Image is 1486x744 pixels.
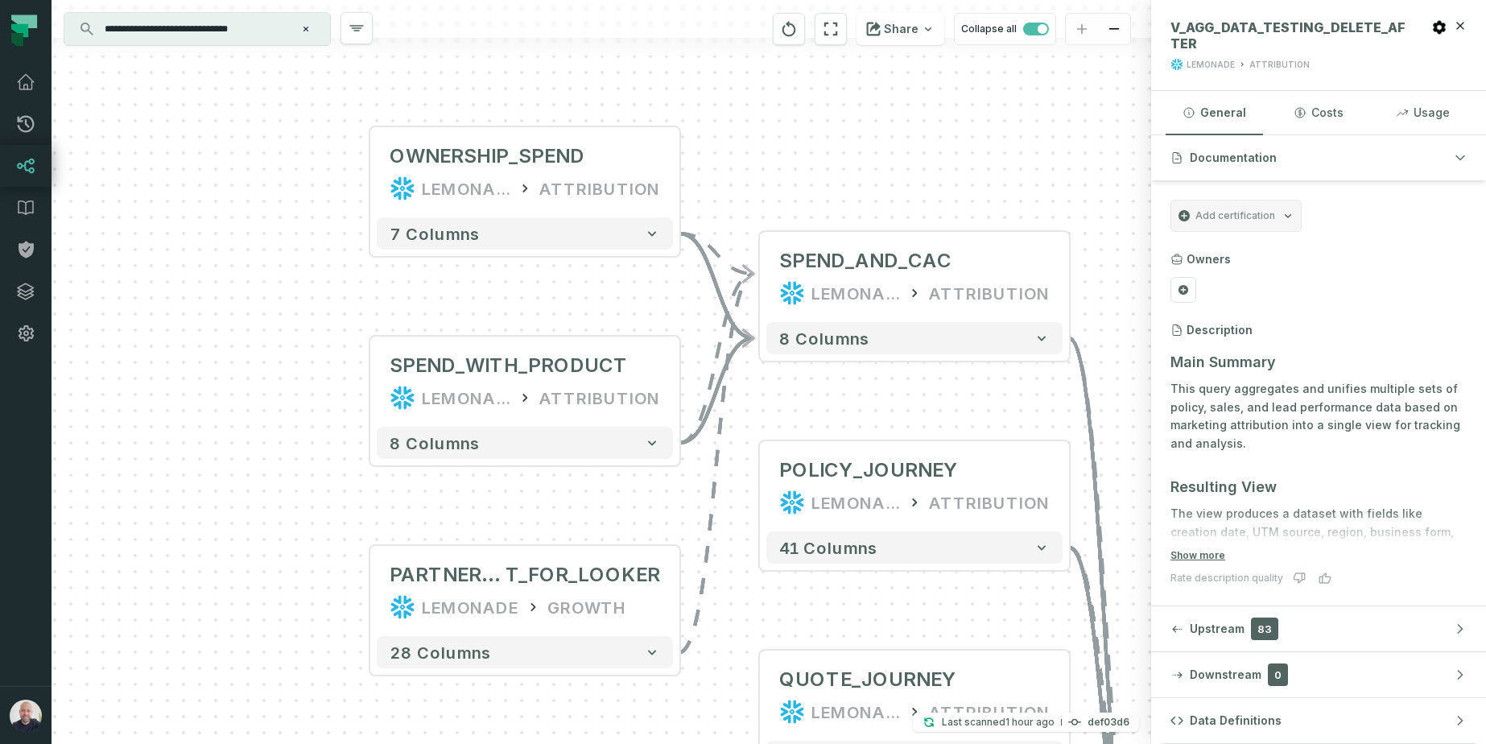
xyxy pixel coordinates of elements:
h3: Main Summary [1170,351,1467,374]
span: Upstream [1190,621,1245,637]
g: Edge from b9e8fcffe71d229ed68fc59b317cc331 to 98263528924b74c7e6b91b79f594dca4 [679,274,753,652]
span: Documentation [1190,150,1277,166]
div: ATTRIBUTION [539,176,660,201]
span: 0 [1268,663,1288,686]
span: Data Definitions [1190,713,1282,729]
span: 83 [1251,618,1278,640]
div: QUOTE_JOURNEY [779,667,956,692]
button: Last scanned[DATE] 8:06:24 AMdef03d6 [913,713,1139,732]
div: PARTNERS_LIST_FOR_LOOKER [390,562,660,588]
img: avatar of Daniel Ochoa Bimblich [10,700,42,732]
span: 7 columns [390,224,480,243]
button: Show more [1170,549,1225,562]
div: ATTRIBUTION [929,280,1050,306]
div: SPEND_AND_CAC [779,248,951,274]
div: LEMONADE [422,594,518,620]
div: GROWTH [547,594,626,620]
button: Clear search query [298,21,314,37]
p: The view produces a dataset with fields like creation date, UTM source, region, business form, sa... [1170,505,1467,597]
span: T_FOR_LOOKER [506,562,660,588]
relative-time: Sep 29, 2025, 8:06 AM GMT+3 [1005,716,1055,728]
h3: Resulting View [1170,476,1467,498]
span: 28 columns [390,643,491,662]
p: Last scanned [942,714,1055,730]
div: LEMONADE [811,699,900,725]
div: LEMONADE [422,176,510,201]
button: General [1166,91,1263,134]
button: Downstream0 [1151,652,1486,697]
button: Data Definitions [1151,698,1486,743]
h4: def03d6 [1088,717,1129,727]
div: LEMONADE [811,490,900,515]
p: This query aggregates and unifies multiple sets of policy, sales, and lead performance data based... [1170,380,1467,453]
button: zoom out [1098,14,1130,45]
span: Add certification [1195,209,1275,222]
span: V_AGG_DATA_TESTING_DELETE_AFTER [1170,19,1409,52]
g: Edge from 80d634dc2715472212e29a57db09a492 to 98263528924b74c7e6b91b79f594dca4 [679,234,753,274]
g: Edge from 80d634dc2715472212e29a57db09a492 to 98263528924b74c7e6b91b79f594dca4 [679,234,753,338]
h3: Description [1187,322,1253,338]
div: LEMONADE [1187,59,1235,71]
button: Add certification [1170,200,1302,232]
span: 8 columns [390,433,480,453]
div: SPEND_WITH_PRODUCT [390,353,628,378]
div: OWNERSHIP_SPEND [390,143,584,169]
div: LEMONADE [811,280,900,306]
button: Upstream83 [1151,606,1486,651]
button: Collapse all [954,13,1056,45]
span: 41 columns [779,538,877,557]
div: ATTRIBUTION [539,385,660,411]
div: Rate description quality [1170,572,1283,585]
div: ATTRIBUTION [929,490,1050,515]
h3: Owners [1187,251,1231,267]
span: Downstream [1190,667,1261,683]
div: ATTRIBUTION [929,699,1050,725]
div: LEMONADE [422,385,510,411]
g: Edge from 21aef4d113bf85ba53f84007cb6ac536 to 98263528924b74c7e6b91b79f594dca4 [679,338,753,443]
div: ATTRIBUTION [1249,59,1310,71]
div: POLICY_JOURNEY [779,457,958,483]
button: Share [857,13,944,45]
button: Documentation [1151,135,1486,180]
span: PARTNERS_LIS [390,562,506,588]
span: 8 columns [779,329,869,348]
button: Usage [1374,91,1472,134]
button: Costs [1269,91,1367,134]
